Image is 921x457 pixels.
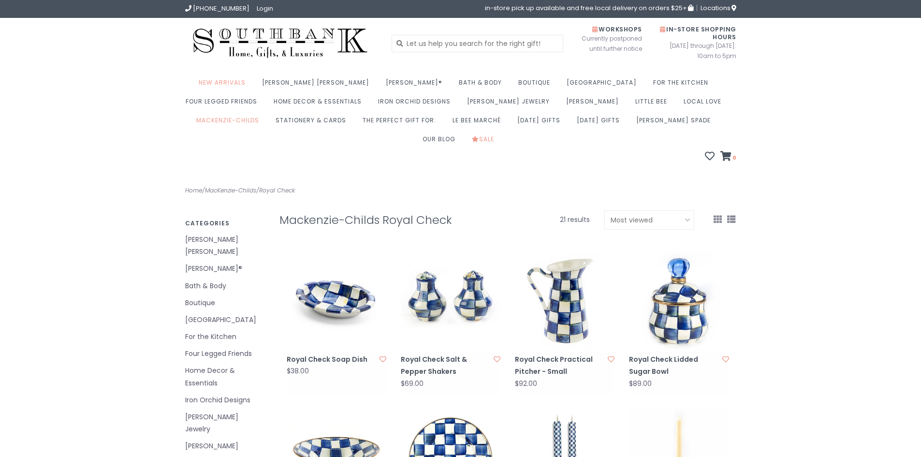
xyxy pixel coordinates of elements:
a: Stationery & Cards [276,114,351,133]
a: For the Kitchen [185,331,265,343]
a: Royal Check [259,186,295,194]
a: [PERSON_NAME]® [386,76,447,95]
a: [PERSON_NAME] Spade [636,114,716,133]
span: Currently postponed until further notice [570,33,642,54]
a: Little Bee [635,95,672,114]
a: [PERSON_NAME] [PERSON_NAME] [185,234,265,258]
span: Workshops [592,25,642,33]
a: Royal Check Lidded Sugar Bowl [629,354,719,378]
div: $89.00 [629,380,652,387]
a: [PHONE_NUMBER] [185,4,249,13]
a: New Arrivals [199,76,250,95]
input: Let us help you search for the right gift! [392,35,563,52]
a: Local Love [684,95,726,114]
a: MacKenzie-Childs [205,186,256,194]
a: [GEOGRAPHIC_DATA] [567,76,642,95]
a: Add to wishlist [722,354,729,364]
img: MacKenzie-Childs Royal Check Salt & Pepper Shakers [401,251,500,351]
span: 21 results [560,215,590,224]
a: Home Decor & Essentials [185,365,265,389]
a: Le Bee Marché [453,114,506,133]
a: Bath & Body [459,76,507,95]
a: Iron Orchid Designs [378,95,455,114]
a: Royal Check Soap Dish [287,354,377,366]
span: In-Store Shopping Hours [660,25,736,41]
span: in-store pick up available and free local delivery on orders $25+ [485,5,693,11]
div: $92.00 [515,380,537,387]
img: MacKenzie-Childs Royal Check Lidded Sugar Bowl [629,251,729,351]
a: Four Legged Friends [185,348,265,360]
a: Royal Check Practical Pitcher - Small [515,354,605,378]
div: / / [178,185,461,196]
a: MacKenzie-Childs [196,114,264,133]
a: Bath & Body [185,280,265,292]
a: Add to wishlist [380,354,386,364]
div: $69.00 [401,380,424,387]
a: [PERSON_NAME] [566,95,624,114]
a: Four Legged Friends [186,95,262,114]
a: [PERSON_NAME] [185,440,265,452]
h1: Mackenzie-Childs Royal Check [279,214,484,226]
a: [DATE] Gifts [517,114,565,133]
img: Southbank Gift Company -- Home, Gifts, and Luxuries [185,25,376,61]
a: Boutique [518,76,555,95]
a: Add to wishlist [494,354,500,364]
div: $38.00 [287,368,309,375]
a: [GEOGRAPHIC_DATA] [185,314,265,326]
a: Login [257,4,273,13]
a: [DATE] Gifts [577,114,625,133]
a: [PERSON_NAME] Jewelry [467,95,555,114]
a: Iron Orchid Designs [185,394,265,406]
a: Home Decor & Essentials [274,95,366,114]
a: For the Kitchen [653,76,713,95]
a: 0 [720,152,736,162]
a: Add to wishlist [608,354,614,364]
a: [PERSON_NAME] [PERSON_NAME] [262,76,374,95]
a: Royal Check Salt & Pepper Shakers [401,354,491,378]
a: [PERSON_NAME]® [185,263,265,275]
img: Royal Check Soap Dish [287,251,386,351]
h3: Categories [185,220,265,226]
span: [DATE] through [DATE]: 10am to 5pm [657,41,736,61]
a: [PERSON_NAME] Jewelry [185,411,265,435]
a: The perfect gift for: [363,114,441,133]
span: 0 [731,154,736,162]
a: Boutique [185,297,265,309]
a: Locations [697,5,736,11]
span: [PHONE_NUMBER] [193,4,249,13]
a: Sale [472,133,499,151]
img: Royal Check Practical Pitcher - Small [515,251,614,351]
a: Home [185,186,202,194]
span: Locations [701,3,736,13]
a: Our Blog [423,133,460,151]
